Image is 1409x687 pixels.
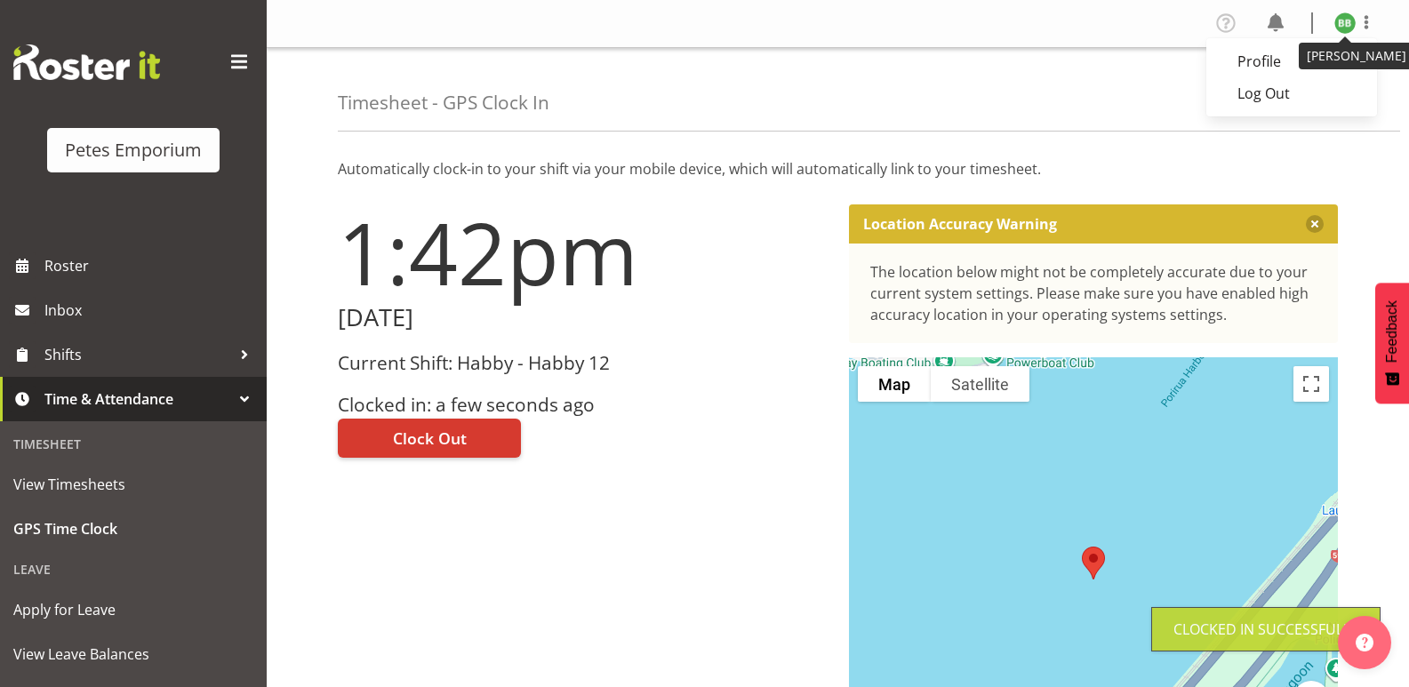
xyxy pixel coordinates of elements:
[338,419,521,458] button: Clock Out
[931,366,1029,402] button: Show satellite imagery
[13,471,253,498] span: View Timesheets
[1334,12,1356,34] img: beena-bist9974.jpg
[338,304,828,332] h2: [DATE]
[44,386,231,412] span: Time & Attendance
[4,507,262,551] a: GPS Time Clock
[338,204,828,300] h1: 1:42pm
[393,427,467,450] span: Clock Out
[13,641,253,667] span: View Leave Balances
[1356,634,1373,651] img: help-xxl-2.png
[13,596,253,623] span: Apply for Leave
[44,341,231,368] span: Shifts
[13,44,160,80] img: Rosterit website logo
[338,395,828,415] h3: Clocked in: a few seconds ago
[4,587,262,632] a: Apply for Leave
[338,92,549,113] h4: Timesheet - GPS Clock In
[1173,619,1358,640] div: Clocked in Successfully
[338,158,1338,180] p: Automatically clock-in to your shift via your mobile device, which will automatically link to you...
[13,515,253,542] span: GPS Time Clock
[1293,366,1329,402] button: Toggle fullscreen view
[338,353,828,373] h3: Current Shift: Habby - Habby 12
[65,137,202,164] div: Petes Emporium
[4,462,262,507] a: View Timesheets
[1206,77,1377,109] a: Log Out
[1306,215,1324,233] button: Close message
[858,366,931,402] button: Show street map
[44,252,258,279] span: Roster
[1384,300,1400,363] span: Feedback
[4,632,262,676] a: View Leave Balances
[870,261,1317,325] div: The location below might not be completely accurate due to your current system settings. Please m...
[4,426,262,462] div: Timesheet
[863,215,1057,233] p: Location Accuracy Warning
[4,551,262,587] div: Leave
[1375,283,1409,403] button: Feedback - Show survey
[44,297,258,324] span: Inbox
[1206,45,1377,77] a: Profile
